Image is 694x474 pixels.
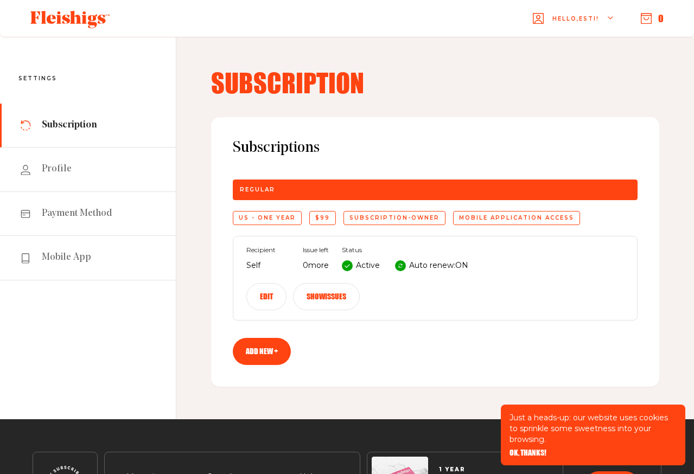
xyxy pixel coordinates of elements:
[42,251,91,264] span: Mobile App
[303,259,329,272] p: 0 more
[409,259,468,272] p: Auto renew: ON
[293,283,360,310] button: Showissues
[510,412,677,445] p: Just a heads-up: our website uses cookies to sprinkle some sweetness into your browsing.
[303,246,329,254] span: Issue left
[510,449,546,457] button: OK, THANKS!
[342,246,468,254] span: Status
[343,211,445,225] div: subscription-owner
[453,211,580,225] div: Mobile application access
[211,69,659,95] h4: Subscription
[439,466,493,473] span: 1 YEAR
[233,211,302,225] div: US - One Year
[233,338,291,365] a: Add new +
[641,12,664,24] button: 0
[233,180,638,200] div: Regular
[246,259,290,272] p: Self
[356,259,380,272] p: Active
[309,211,336,225] div: $99
[246,283,286,310] button: Edit
[233,139,638,158] span: Subscriptions
[246,246,290,254] span: Recipient
[42,207,112,220] span: Payment Method
[42,119,97,132] span: Subscription
[42,163,72,176] span: Profile
[552,15,599,40] span: Hello, Esti !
